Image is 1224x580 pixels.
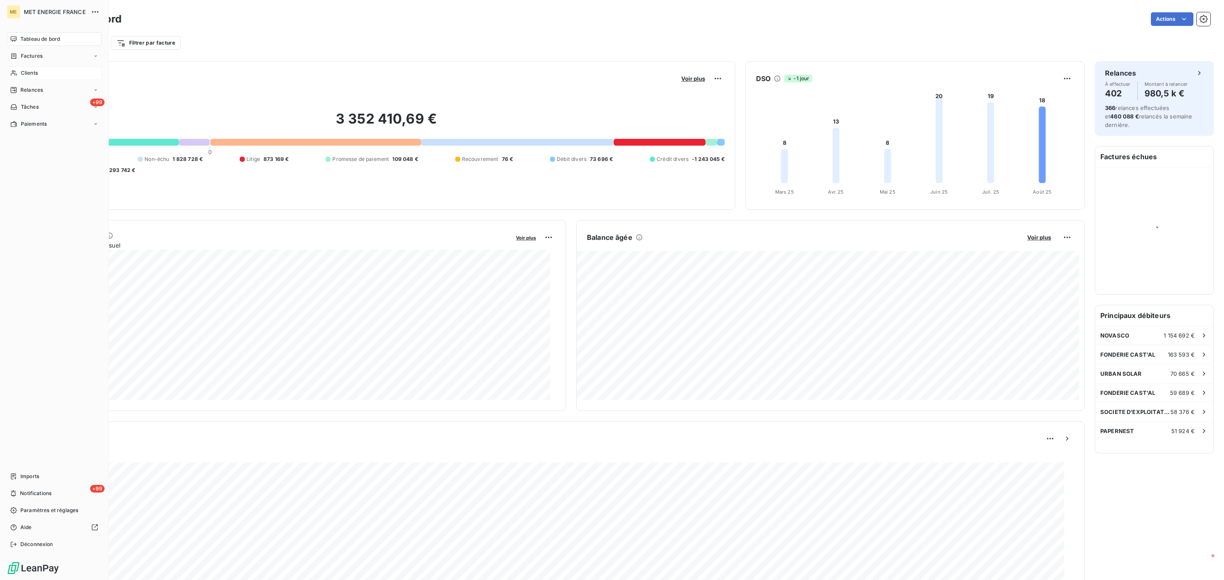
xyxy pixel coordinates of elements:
tspan: Mars 25 [775,189,794,195]
span: Crédit divers [657,155,688,163]
button: Actions [1151,12,1193,26]
a: Paiements [7,117,102,131]
span: Voir plus [1027,234,1051,241]
span: 73 696 € [590,155,613,163]
span: 1 154 692 € [1164,332,1195,339]
span: Notifications [20,490,51,497]
div: ME [7,5,20,19]
span: Voir plus [516,235,536,241]
span: -1 jour [784,75,812,82]
a: Factures [7,49,102,63]
tspan: Août 25 [1033,189,1051,195]
span: SOCIETE D'EXPLOITATION DES MARCHES COMMUNAUX [1100,408,1170,415]
span: Promesse de paiement [332,155,389,163]
h6: Factures échues [1095,146,1213,167]
span: 109 048 € [392,155,418,163]
tspan: Juil. 25 [982,189,999,195]
span: Tableau de bord [20,35,60,43]
span: 51 924 € [1171,428,1195,434]
iframe: Intercom live chat [1195,551,1215,572]
span: Débit divers [557,155,586,163]
span: -293 742 € [107,166,136,174]
span: Non-échu [144,155,169,163]
button: Filtrer par facture [111,36,181,50]
span: 70 665 € [1170,370,1195,377]
h6: Relances [1105,68,1136,78]
h6: Balance âgée [587,232,632,242]
span: NOVASCO [1100,332,1129,339]
span: À effectuer [1105,82,1130,87]
h2: 3 352 410,69 € [48,110,725,136]
span: Voir plus [681,75,705,82]
span: Litige [246,155,260,163]
span: Déconnexion [20,541,53,548]
a: Clients [7,66,102,80]
span: Relances [20,86,43,94]
button: Voir plus [1025,234,1054,241]
span: -1 243 045 € [692,155,725,163]
span: URBAN SOLAR [1100,370,1142,377]
a: Imports [7,470,102,483]
tspan: Avr. 25 [828,189,844,195]
span: Paramètres et réglages [20,507,78,514]
span: Imports [20,473,39,480]
span: relances effectuées et relancés la semaine dernière. [1105,104,1193,128]
a: Relances [7,83,102,97]
span: 366 [1105,104,1115,111]
h6: Principaux débiteurs [1095,305,1213,326]
span: +99 [90,485,105,493]
span: Aide [20,524,32,531]
span: 163 593 € [1168,351,1195,358]
span: Factures [21,52,42,60]
button: Voir plus [513,234,538,241]
span: 460 088 € [1110,113,1139,120]
span: 0 [208,149,212,155]
span: Clients [21,69,38,77]
tspan: Juin 25 [930,189,948,195]
span: 873 169 € [263,155,289,163]
span: +99 [90,99,105,106]
span: Paiements [21,120,47,128]
span: Chiffre d'affaires mensuel [48,241,510,250]
span: FONDERIE CAST'AL [1100,351,1155,358]
a: Tableau de bord [7,32,102,46]
a: +99Tâches [7,100,102,114]
span: 58 376 € [1170,408,1195,415]
h4: 980,5 k € [1145,87,1188,100]
a: Paramètres et réglages [7,504,102,517]
img: Logo LeanPay [7,561,59,575]
span: Tâches [21,103,39,111]
h4: 402 [1105,87,1130,100]
span: Montant à relancer [1145,82,1188,87]
span: 76 € [502,155,513,163]
span: FONDERIE CAST'AL [1100,389,1155,396]
h6: DSO [756,73,771,84]
span: PAPERNEST [1100,428,1134,434]
span: Recouvrement [462,155,499,163]
span: 1 828 728 € [173,155,203,163]
a: Aide [7,521,102,534]
tspan: Mai 25 [880,189,895,195]
span: 59 689 € [1170,389,1195,396]
button: Voir plus [679,75,708,82]
span: MET ENERGIE FRANCE [24,8,86,15]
